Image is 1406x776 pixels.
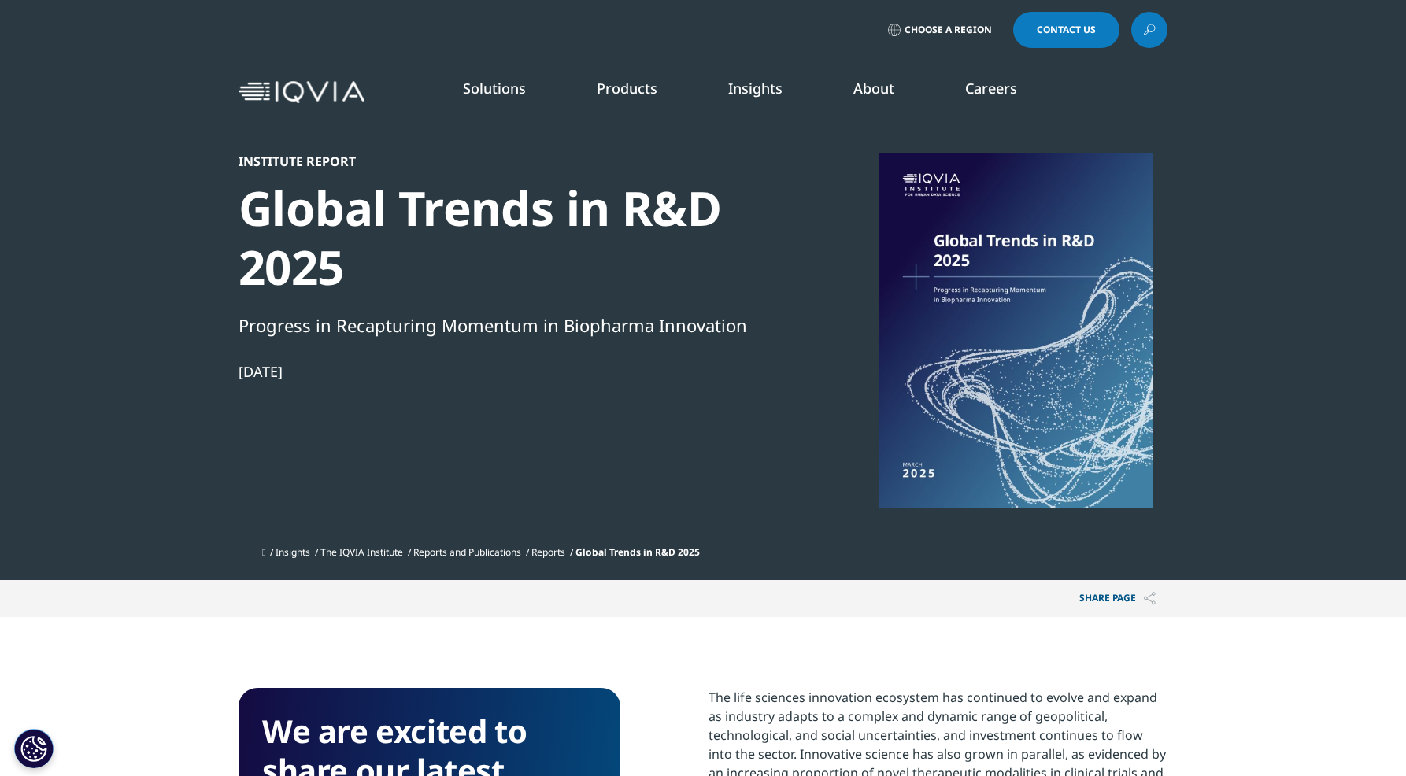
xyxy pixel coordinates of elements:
a: About [853,79,894,98]
a: Products [597,79,657,98]
a: The IQVIA Institute [320,545,403,559]
button: Share PAGEShare PAGE [1067,580,1167,617]
button: Cookies Settings [14,729,54,768]
a: Reports and Publications [413,545,521,559]
div: Institute Report [239,153,779,169]
p: Share PAGE [1067,580,1167,617]
a: Reports [531,545,565,559]
a: Insights [728,79,783,98]
span: Global Trends in R&D 2025 [575,545,700,559]
span: Contact Us [1037,25,1096,35]
img: IQVIA Healthcare Information Technology and Pharma Clinical Research Company [239,81,364,104]
a: Insights [276,545,310,559]
span: Choose a Region [905,24,992,36]
a: Careers [965,79,1017,98]
div: Global Trends in R&D 2025 [239,179,779,297]
nav: Primary [371,55,1167,129]
img: Share PAGE [1144,592,1156,605]
a: Contact Us [1013,12,1119,48]
div: Progress in Recapturing Momentum in Biopharma Innovation [239,312,779,338]
a: Solutions [463,79,526,98]
div: [DATE] [239,362,779,381]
